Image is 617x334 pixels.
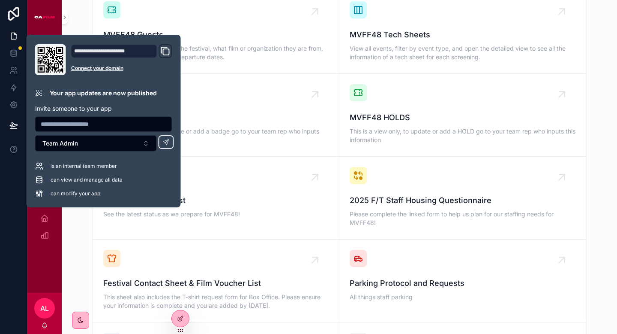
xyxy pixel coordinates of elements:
span: This is a view only, to update or add a badge go to your team rep who inputs names [103,127,329,144]
span: MVFF48 Tech Sheets [350,29,575,41]
p: Your app updates are now published [50,89,157,97]
a: MVFF Asana Task ListSee the latest status as we prepare for MVFF48! [93,157,339,240]
span: This is a view only, to update or add a HOLD go to your team rep who inputs this information [350,127,575,144]
span: Parking Protocol and Requests [350,277,575,289]
span: View the guests attending the festival, what film or organization they are from, as well as their... [103,44,329,61]
span: Please complete the linked form to help us plan for our staffing needs for MVFF48! [350,210,575,227]
span: can modify your app [51,190,100,197]
img: App logo [34,10,55,24]
span: is an internal team member [51,163,117,170]
a: MVFF48 BADGESThis is a view only, to update or add a badge go to your team rep who inputs names [93,74,339,157]
p: Invite someone to your app [35,104,172,113]
a: 2025 F/T Staff Housing QuestionnairePlease complete the linked form to help us plan for our staff... [339,157,586,240]
span: AL [40,303,49,313]
span: All things staff parking [350,293,575,301]
span: See the latest status as we prepare for MVFF48! [103,210,329,219]
div: scrollable content [27,34,62,254]
div: Domain and Custom Link [71,44,172,75]
a: Connect your domain [71,65,172,72]
span: Team Admin [42,139,78,148]
span: This sheet also includes the T-shirt request form for Box Office. Please ensure your information ... [103,293,329,310]
span: View all events, filter by event type, and open the detailed view to see all the information of a... [350,44,575,61]
span: MVFF48 Guests [103,29,329,41]
span: MVFF48 BADGES [103,112,329,124]
span: MVFF48 HOLDS [350,112,575,124]
span: can view and manage all data [51,176,123,183]
span: Festival Contact Sheet & Film Voucher List [103,277,329,289]
a: MVFF48 HOLDSThis is a view only, to update or add a HOLD go to your team rep who inputs this info... [339,74,586,157]
span: 2025 F/T Staff Housing Questionnaire [350,194,575,206]
span: MVFF Asana Task List [103,194,329,206]
a: Parking Protocol and RequestsAll things staff parking [339,240,586,322]
button: Select Button [35,135,157,152]
a: Festival Contact Sheet & Film Voucher ListThis sheet also includes the T-shirt request form for B... [93,240,339,322]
